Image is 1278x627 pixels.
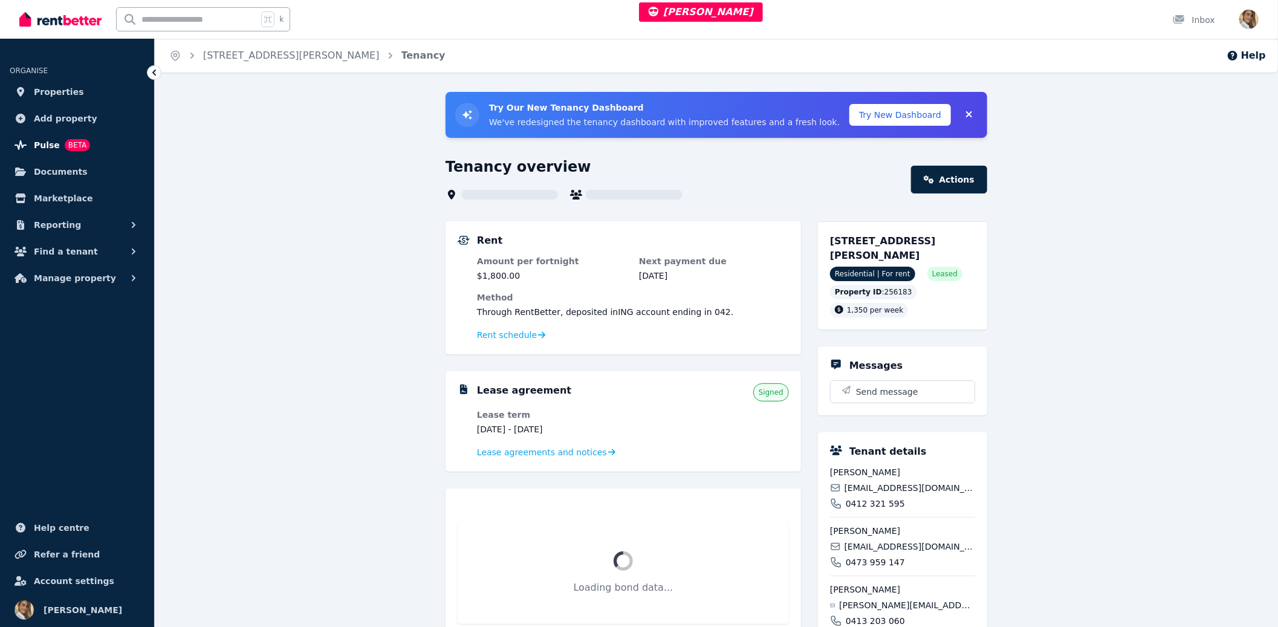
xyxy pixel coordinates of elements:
button: Help [1227,48,1266,63]
img: Jodie Cartmer [1239,10,1259,29]
span: Rent schedule [477,329,537,341]
span: Reporting [34,218,81,232]
span: [EMAIL_ADDRESS][DOMAIN_NAME] [845,541,975,553]
a: Lease agreements and notices [477,446,615,458]
span: [PERSON_NAME] [830,466,975,478]
span: Residential | For rent [830,267,915,281]
a: Marketplace [10,186,144,210]
span: ORGANISE [10,67,48,75]
span: Manage property [34,271,116,285]
span: Pulse [34,138,60,152]
span: [PERSON_NAME] [830,583,975,596]
span: [PERSON_NAME] [44,603,122,617]
img: Rental Payments [458,236,470,245]
a: Rent schedule [477,329,546,341]
dd: [DATE] [639,270,789,282]
span: Send message [856,386,918,398]
span: 0413 203 060 [846,615,905,627]
a: Actions [911,166,987,193]
span: Properties [34,85,84,99]
dt: Lease term [477,409,627,421]
h5: Tenant details [849,444,927,459]
button: Try New Dashboard [849,104,951,126]
img: Jodie Cartmer [15,600,34,620]
h5: Messages [849,359,903,373]
span: Add property [34,111,97,126]
dt: Method [477,291,789,304]
a: Tenancy [401,50,446,61]
a: Documents [10,160,144,184]
img: RentBetter [19,10,102,28]
h5: Lease agreement [477,383,571,398]
a: Account settings [10,569,144,593]
span: 0412 321 595 [846,498,905,510]
button: Send message [831,381,975,403]
a: Help centre [10,516,144,540]
span: Property ID [835,287,882,297]
a: [STREET_ADDRESS][PERSON_NAME] [203,50,380,61]
h1: Tenancy overview [446,157,591,177]
span: Find a tenant [34,244,98,259]
p: Loading bond data... [487,580,760,595]
span: [EMAIL_ADDRESS][DOMAIN_NAME] [845,482,975,494]
dt: Next payment due [639,255,789,267]
a: Add property [10,106,144,131]
div: : 256183 [830,285,917,299]
a: Properties [10,80,144,104]
span: Account settings [34,574,114,588]
span: Signed [759,388,783,397]
button: Collapse banner [961,105,978,125]
h5: Rent [477,233,502,248]
div: Inbox [1173,14,1215,26]
span: BETA [65,139,90,151]
span: Documents [34,164,88,179]
button: Find a tenant [10,239,144,264]
span: Through RentBetter , deposited in ING account ending in 042 . [477,307,733,317]
span: Refer a friend [34,547,100,562]
dd: $1,800.00 [477,270,627,282]
nav: Breadcrumb [155,39,460,73]
div: Try New Tenancy Dashboard [446,92,987,138]
span: Lease agreements and notices [477,446,607,458]
span: 1,350 per week [847,306,903,314]
span: 0473 959 147 [846,556,905,568]
button: Reporting [10,213,144,237]
p: We've redesigned the tenancy dashboard with improved features and a fresh look. [489,116,840,128]
dd: [DATE] - [DATE] [477,423,627,435]
dt: Amount per fortnight [477,255,627,267]
a: Refer a friend [10,542,144,567]
span: k [279,15,284,24]
span: [STREET_ADDRESS][PERSON_NAME] [830,235,936,261]
span: Marketplace [34,191,92,206]
span: [PERSON_NAME] [830,525,975,537]
span: Help centre [34,521,89,535]
a: PulseBETA [10,133,144,157]
span: Leased [932,269,958,279]
span: [PERSON_NAME] [649,6,753,18]
h3: Try Our New Tenancy Dashboard [489,102,840,114]
button: Manage property [10,266,144,290]
span: [PERSON_NAME][EMAIL_ADDRESS][PERSON_NAME][DOMAIN_NAME] [839,599,975,611]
